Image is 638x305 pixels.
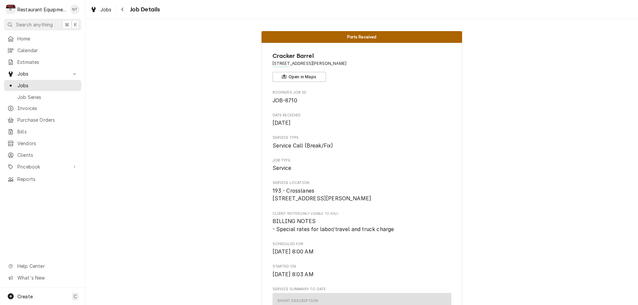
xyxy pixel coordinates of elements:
[17,176,78,183] span: Reports
[74,293,77,300] span: C
[17,263,77,270] span: Help Center
[128,5,160,14] span: Job Details
[17,140,78,147] span: Vendors
[4,92,81,103] a: Job Series
[273,135,451,149] div: Service Type
[6,5,15,14] div: Restaurant Equipment Diagnostics's Avatar
[273,164,451,172] span: Job Type
[4,138,81,149] a: Vendors
[74,21,77,28] span: K
[273,180,451,186] span: Service Location
[273,72,326,82] button: Open in Maps
[273,264,451,269] span: Started On
[273,217,451,233] span: [object Object]
[273,271,314,278] span: [DATE] 8:03 AM
[100,6,112,13] span: Jobs
[273,61,451,67] span: Address
[273,135,451,140] span: Service Type
[17,163,68,170] span: Pricebook
[17,151,78,159] span: Clients
[273,90,451,104] div: Roopairs Job ID
[273,142,451,150] span: Service Type
[17,59,78,66] span: Estimates
[4,45,81,56] a: Calendar
[17,294,33,299] span: Create
[4,114,81,125] a: Purchase Orders
[273,218,394,232] span: BILLING NOTES - Special rates for labor/travel and truck charge
[6,5,15,14] div: R
[273,241,451,247] span: Scheduled For
[261,31,462,43] div: Status
[17,70,68,77] span: Jobs
[4,80,81,91] a: Jobs
[4,149,81,161] a: Clients
[4,272,81,283] a: Go to What's New
[4,103,81,114] a: Invoices
[273,113,451,127] div: Date Received
[273,90,451,95] span: Roopairs Job ID
[4,174,81,185] a: Reports
[300,212,338,215] span: (Only Visible to You)
[273,248,451,256] span: Scheduled For
[273,97,297,104] span: JOB-8710
[273,52,451,82] div: Client Information
[17,6,67,13] div: Restaurant Equipment Diagnostics
[273,264,451,278] div: Started On
[273,188,371,202] span: 193 - Crosslanes [STREET_ADDRESS][PERSON_NAME]
[273,248,314,255] span: [DATE] 8:00 AM
[70,5,80,14] div: Nick Tussey's Avatar
[277,298,318,304] div: Short Description
[4,33,81,44] a: Home
[347,35,376,39] span: Parts Received
[70,5,80,14] div: NT
[273,158,451,163] span: Job Type
[4,261,81,272] a: Go to Help Center
[273,97,451,105] span: Roopairs Job ID
[273,113,451,118] span: Date Received
[17,35,78,42] span: Home
[273,119,451,127] span: Date Received
[17,47,78,54] span: Calendar
[273,165,292,171] span: Service
[273,241,451,256] div: Scheduled For
[65,21,69,28] span: ⌘
[273,52,451,61] span: Name
[88,4,114,15] a: Jobs
[17,105,78,112] span: Invoices
[273,180,451,203] div: Service Location
[273,287,451,292] span: Service Summary To Date
[17,94,78,101] span: Job Series
[4,68,81,79] a: Go to Jobs
[273,142,333,149] span: Service Call (Break/Fix)
[17,274,77,281] span: What's New
[17,82,78,89] span: Jobs
[273,211,451,233] div: [object Object]
[273,271,451,279] span: Started On
[273,187,451,203] span: Service Location
[4,161,81,172] a: Go to Pricebook
[4,57,81,68] a: Estimates
[117,4,128,15] button: Navigate back
[273,158,451,172] div: Job Type
[17,128,78,135] span: Bills
[4,126,81,137] a: Bills
[4,19,81,30] button: Search anything⌘K
[273,211,451,216] span: Client Notes
[17,116,78,123] span: Purchase Orders
[16,21,53,28] span: Search anything
[273,120,291,126] span: [DATE]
